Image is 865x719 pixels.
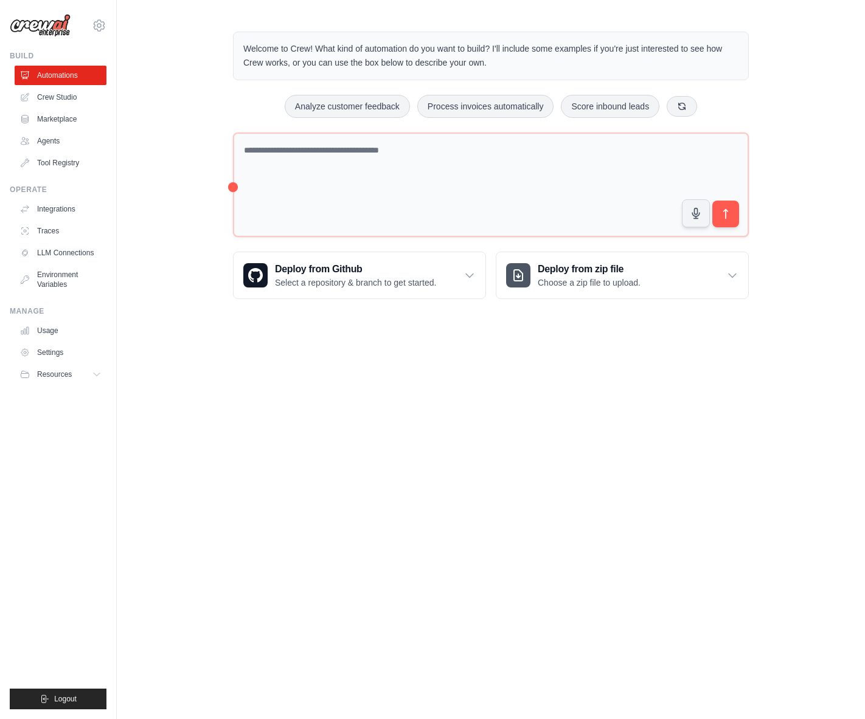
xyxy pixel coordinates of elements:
[15,265,106,294] a: Environment Variables
[15,66,106,85] a: Automations
[417,95,554,118] button: Process invoices automatically
[15,321,106,340] a: Usage
[37,370,72,379] span: Resources
[15,243,106,263] a: LLM Connections
[15,88,106,107] a: Crew Studio
[15,153,106,173] a: Tool Registry
[561,95,659,118] button: Score inbound leads
[15,109,106,129] a: Marketplace
[285,95,410,118] button: Analyze customer feedback
[804,661,865,719] iframe: Chat Widget
[15,221,106,241] a: Traces
[15,365,106,384] button: Resources
[243,42,738,70] p: Welcome to Crew! What kind of automation do you want to build? I'll include some examples if you'...
[538,262,641,277] h3: Deploy from zip file
[10,689,106,709] button: Logout
[10,51,106,61] div: Build
[15,131,106,151] a: Agents
[15,199,106,219] a: Integrations
[275,262,436,277] h3: Deploy from Github
[15,343,106,362] a: Settings
[10,14,71,37] img: Logo
[10,185,106,194] div: Operate
[54,694,77,704] span: Logout
[538,277,641,289] p: Choose a zip file to upload.
[10,306,106,316] div: Manage
[275,277,436,289] p: Select a repository & branch to get started.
